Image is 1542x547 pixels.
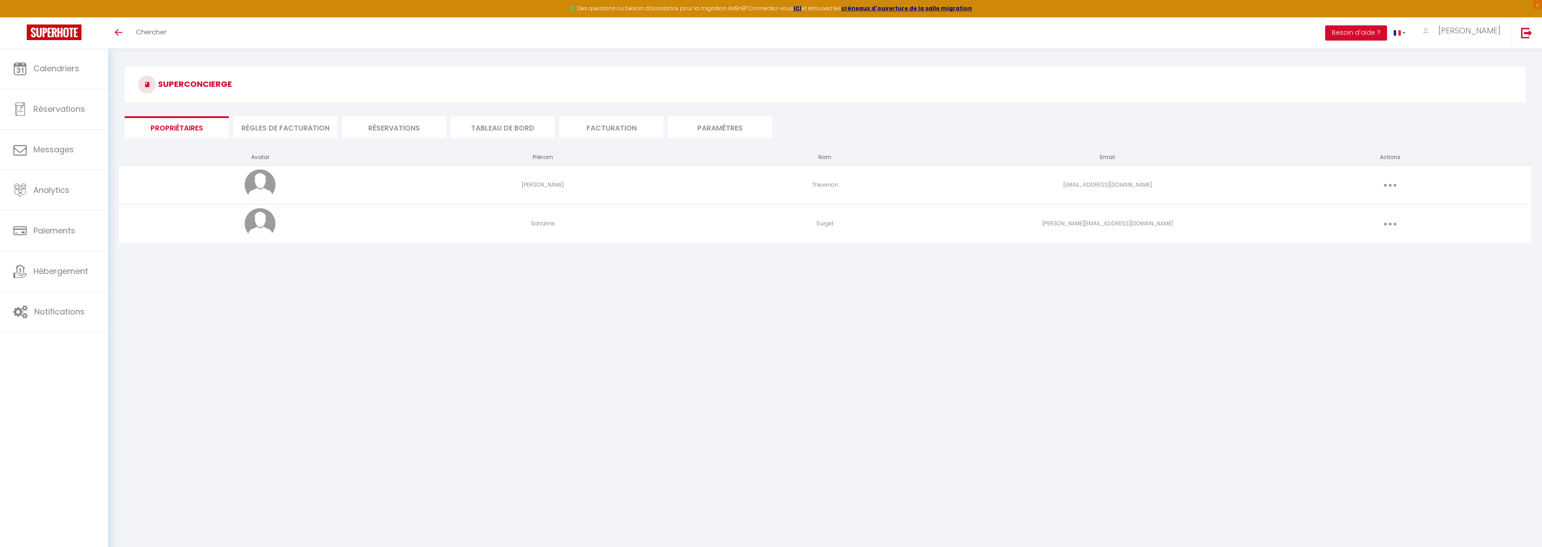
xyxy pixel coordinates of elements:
li: Règles de facturation [233,116,338,138]
td: [EMAIL_ADDRESS][DOMAIN_NAME] [966,166,1249,204]
td: [PERSON_NAME] [401,166,684,204]
li: Paramètres [668,116,772,138]
img: ... [1419,26,1432,35]
h3: SuperConcierge [125,67,1526,102]
td: Surget [684,204,966,243]
span: Analytics [33,184,69,196]
th: Avatar [119,150,401,165]
a: ICI [793,4,802,12]
th: Actions [1249,150,1531,165]
td: [PERSON_NAME][EMAIL_ADDRESS][DOMAIN_NAME] [966,204,1249,243]
a: Chercher [129,17,173,49]
img: avatar.png [244,169,276,200]
span: Notifications [34,306,85,317]
img: logout [1521,27,1532,38]
span: Calendriers [33,63,79,74]
span: Paiements [33,225,75,236]
span: Hébergement [33,265,88,277]
th: Nom [684,150,966,165]
a: créneaux d'ouverture de la salle migration [841,4,972,12]
button: Besoin d'aide ? [1325,25,1387,41]
span: Chercher [136,27,167,37]
a: ... [PERSON_NAME] [1412,17,1512,49]
li: Facturation [559,116,663,138]
li: Réservations [342,116,446,138]
th: Prénom [401,150,684,165]
span: Messages [33,144,74,155]
span: Réservations [33,103,85,114]
img: avatar.png [244,208,276,239]
th: Email [966,150,1249,165]
li: Propriétaires [125,116,229,138]
span: [PERSON_NAME] [1438,25,1501,36]
td: Thevenon [684,166,966,204]
td: Sandrine [401,204,684,243]
li: Tableau de bord [451,116,555,138]
img: Super Booking [27,24,81,40]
